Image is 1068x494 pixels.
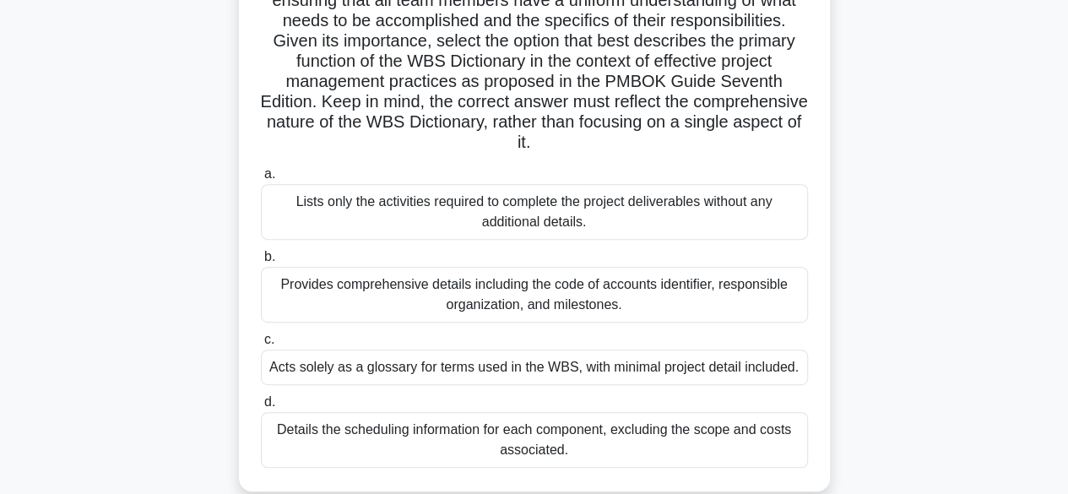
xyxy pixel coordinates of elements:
[261,267,808,323] div: Provides comprehensive details including the code of accounts identifier, responsible organizatio...
[264,249,275,263] span: b.
[261,350,808,385] div: Acts solely as a glossary for terms used in the WBS, with minimal project detail included.
[261,184,808,240] div: Lists only the activities required to complete the project deliverables without any additional de...
[264,166,275,181] span: a.
[264,332,274,346] span: c.
[261,412,808,468] div: Details the scheduling information for each component, excluding the scope and costs associated.
[264,394,275,409] span: d.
